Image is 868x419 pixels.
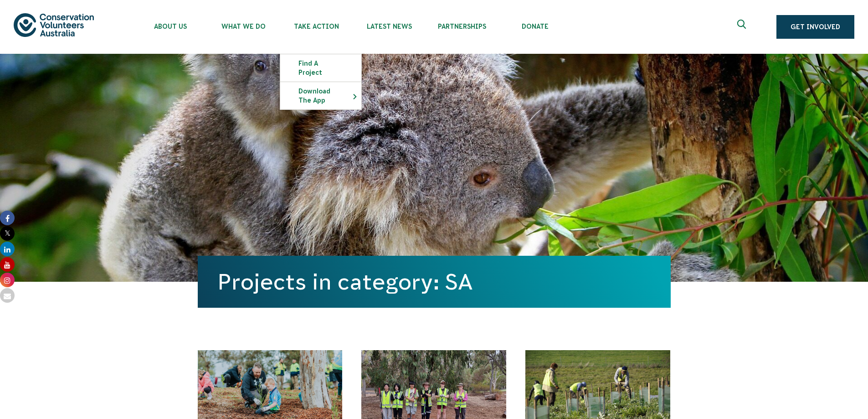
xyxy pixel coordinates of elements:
[14,13,94,36] img: logo.svg
[134,23,207,30] span: About Us
[280,82,362,110] li: Download the app
[207,23,280,30] span: What We Do
[732,16,754,38] button: Expand search box Close search box
[280,23,353,30] span: Take Action
[737,20,749,34] span: Expand search box
[280,54,361,82] a: Find a project
[218,269,651,294] h1: Projects in category: SA
[353,23,426,30] span: Latest News
[280,82,361,109] a: Download the app
[498,23,571,30] span: Donate
[776,15,854,39] a: Get Involved
[426,23,498,30] span: Partnerships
